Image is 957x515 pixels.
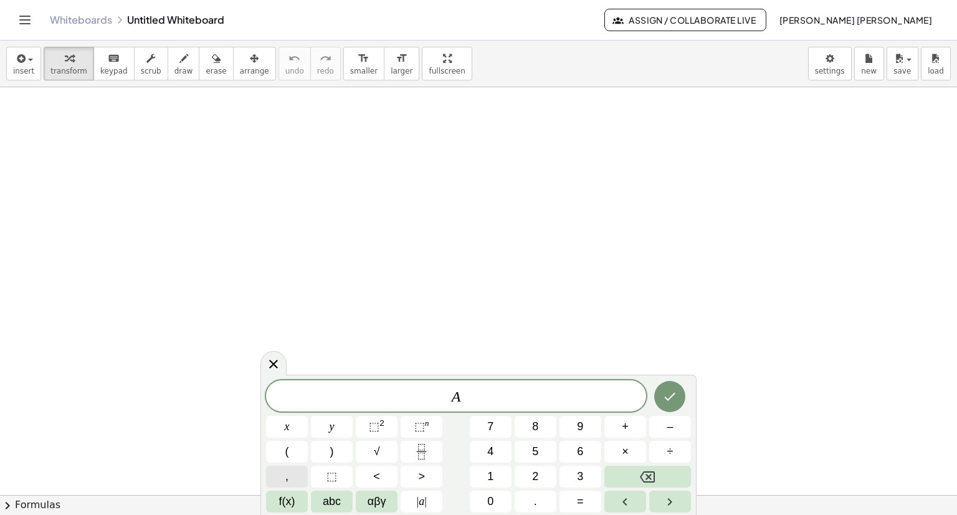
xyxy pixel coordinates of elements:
button: fullscreen [422,47,472,80]
button: x [266,416,308,438]
span: scrub [141,67,161,75]
button: 6 [559,441,601,463]
button: 3 [559,466,601,488]
button: y [311,416,353,438]
button: Plus [604,416,646,438]
button: load [921,47,951,80]
span: save [893,67,911,75]
i: undo [288,51,300,66]
span: ⬚ [414,420,425,433]
sup: n [425,418,429,428]
button: format_sizesmaller [343,47,384,80]
span: redo [317,67,334,75]
button: Square root [356,441,398,463]
span: = [577,493,584,510]
span: ÷ [667,443,674,460]
button: erase [199,47,233,80]
span: – [667,418,673,435]
span: | [417,495,419,508]
span: Assign / Collaborate Live [615,14,756,26]
button: . [515,491,556,513]
span: < [373,468,380,485]
span: 6 [577,443,583,460]
button: Toggle navigation [15,10,35,30]
button: Placeholder [311,466,353,488]
button: 4 [470,441,512,463]
button: 7 [470,416,512,438]
button: insert [6,47,41,80]
button: 5 [515,441,556,463]
span: erase [206,67,226,75]
span: αβγ [368,493,386,510]
button: 0 [470,491,512,513]
button: ) [311,441,353,463]
span: √ [374,443,380,460]
button: Equals [559,491,601,513]
span: transform [50,67,87,75]
span: arrange [240,67,269,75]
i: format_size [358,51,369,66]
button: Squared [356,416,398,438]
span: ( [285,443,289,460]
span: settings [815,67,845,75]
span: a [417,493,427,510]
span: 1 [487,468,493,485]
button: undoundo [279,47,311,80]
span: ⬚ [326,468,337,485]
button: 2 [515,466,556,488]
button: 1 [470,466,512,488]
button: Fraction [401,441,442,463]
button: arrange [233,47,276,80]
button: Assign / Collaborate Live [604,9,767,31]
span: 8 [532,418,538,435]
button: Greek alphabet [356,491,398,513]
span: 9 [577,418,583,435]
button: scrub [134,47,168,80]
span: fullscreen [429,67,465,75]
i: keyboard [108,51,120,66]
button: Less than [356,466,398,488]
span: > [418,468,425,485]
var: A [452,388,461,405]
span: new [861,67,877,75]
span: y [330,418,335,435]
span: | [424,495,427,508]
span: x [285,418,290,435]
button: Superscript [401,416,442,438]
span: load [928,67,944,75]
span: , [285,468,288,485]
span: undo [285,67,304,75]
button: Greater than [401,466,442,488]
button: ( [266,441,308,463]
span: 0 [487,493,493,510]
button: Backspace [604,466,691,488]
span: smaller [350,67,378,75]
span: 4 [487,443,493,460]
i: redo [320,51,331,66]
a: Whiteboards [50,14,112,26]
button: Times [604,441,646,463]
span: × [622,443,629,460]
span: 2 [532,468,538,485]
button: Functions [266,491,308,513]
button: transform [44,47,94,80]
span: abc [323,493,341,510]
button: save [887,47,918,80]
span: ) [330,443,334,460]
span: f(x) [279,493,295,510]
span: 3 [577,468,583,485]
button: Right arrow [649,491,691,513]
span: + [622,418,629,435]
i: format_size [396,51,407,66]
button: , [266,466,308,488]
span: [PERSON_NAME] [PERSON_NAME] [779,14,932,26]
span: 5 [532,443,538,460]
button: Divide [649,441,691,463]
button: Absolute value [401,491,442,513]
span: draw [174,67,193,75]
button: Alphabet [311,491,353,513]
button: [PERSON_NAME] [PERSON_NAME] [769,9,942,31]
span: keypad [100,67,128,75]
button: format_sizelarger [384,47,419,80]
span: 7 [487,418,493,435]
